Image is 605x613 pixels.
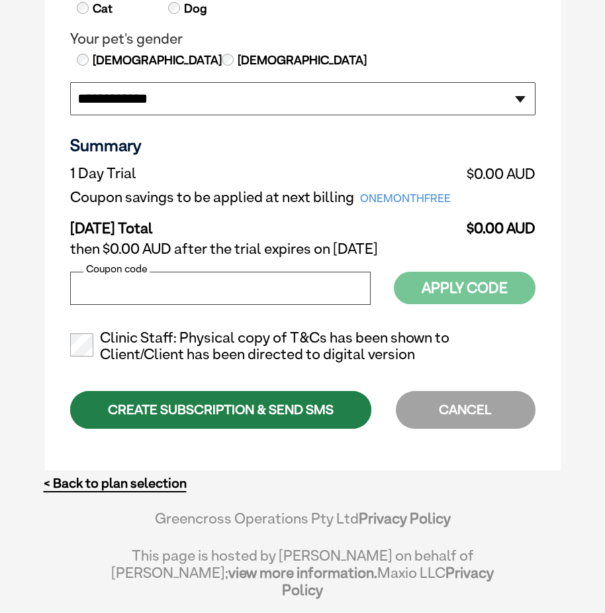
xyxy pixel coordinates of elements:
[394,272,535,304] button: Apply Code
[70,237,535,261] td: then $0.00 AUD after the trial expires on [DATE]
[111,510,494,540] div: Greencross Operations Pty Ltd
[70,30,535,48] legend: Your pet's gender
[354,190,458,208] span: ONEMONTHFREE
[111,540,494,598] div: This page is hosted by [PERSON_NAME] on behalf of [PERSON_NAME]; Maxio LLC
[463,162,535,186] td: $0.00 AUD
[70,186,463,209] td: Coupon savings to be applied at next billing
[70,329,535,364] label: Clinic Staff: Physical copy of T&Cs has been shown to Client/Client has been directed to digital ...
[228,564,377,581] a: view more information.
[359,510,451,527] a: Privacy Policy
[282,564,494,598] a: Privacy Policy
[44,475,187,492] a: < Back to plan selection
[70,162,463,186] td: 1 Day Trial
[70,333,93,357] input: Clinic Staff: Physical copy of T&Cs has been shown to Client/Client has been directed to digital ...
[70,135,535,155] h3: Summary
[83,263,150,275] label: Coupon code
[70,391,371,429] div: CREATE SUBSCRIPTION & SEND SMS
[396,391,535,429] div: CANCEL
[70,209,463,237] td: [DATE] Total
[463,209,535,237] td: $0.00 AUD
